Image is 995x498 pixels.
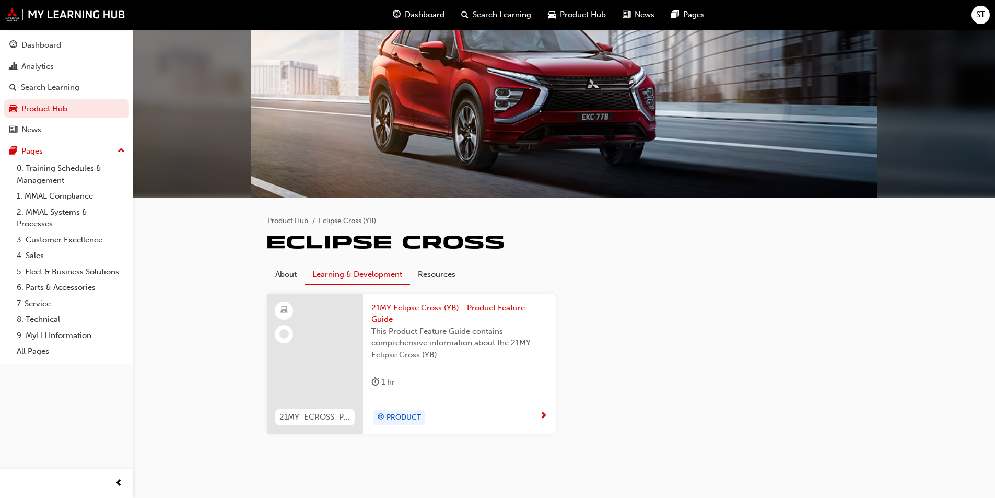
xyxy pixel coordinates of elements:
[9,83,17,92] span: search-icon
[371,376,379,389] span: duration-icon
[13,232,129,248] a: 3. Customer Excellence
[371,302,547,326] span: 21MY Eclipse Cross (YB) - Product Feature Guide
[540,4,614,26] a: car-iconProduct Hub
[9,41,17,50] span: guage-icon
[21,124,41,136] div: News
[13,204,129,232] a: 2. MMAL Systems & Processes
[4,120,129,140] a: News
[21,145,43,157] div: Pages
[13,296,129,312] a: 7. Service
[393,8,401,21] span: guage-icon
[635,9,654,21] span: News
[387,412,421,424] span: PRODUCT
[319,215,376,227] li: Eclipse Cross (YB)
[560,9,606,21] span: Product Hub
[13,248,129,264] a: 4. Sales
[671,8,679,21] span: pages-icon
[9,62,17,72] span: chart-icon
[614,4,663,26] a: news-iconNews
[9,147,17,156] span: pages-icon
[21,39,61,51] div: Dashboard
[976,9,985,21] span: ST
[280,304,288,317] span: learningResourceType_ELEARNING-icon
[21,82,79,94] div: Search Learning
[473,9,531,21] span: Search Learning
[4,36,129,55] a: Dashboard
[4,78,129,97] a: Search Learning
[5,8,125,21] img: mmal
[13,264,129,280] a: 5. Fleet & Business Solutions
[371,376,395,389] div: 1 hr
[118,144,125,158] span: up-icon
[305,264,410,285] a: Learning & Development
[663,4,713,26] a: pages-iconPages
[267,236,504,249] img: eclipse-cross-yb.png
[13,188,129,204] a: 1. MMAL Compliance
[377,411,384,424] span: target-icon
[13,328,129,344] a: 9. MyLH Information
[548,8,556,21] span: car-icon
[279,329,289,339] span: learningRecordVerb_NONE-icon
[540,412,547,421] span: next-icon
[971,6,990,24] button: ST
[683,9,705,21] span: Pages
[267,294,556,434] a: 21MY_ECROSS_PFG21MY Eclipse Cross (YB) - Product Feature GuideThis Product Feature Guide contains...
[405,9,444,21] span: Dashboard
[453,4,540,26] a: search-iconSearch Learning
[623,8,630,21] span: news-icon
[13,343,129,360] a: All Pages
[410,264,463,284] a: Resources
[13,311,129,328] a: 8. Technical
[4,142,129,161] button: Pages
[13,160,129,188] a: 0. Training Schedules & Management
[9,105,17,114] span: car-icon
[4,99,129,119] a: Product Hub
[13,280,129,296] a: 6. Parts & Accessories
[4,33,129,142] button: DashboardAnalyticsSearch LearningProduct HubNews
[267,264,305,284] a: About
[115,477,123,490] span: prev-icon
[21,61,54,73] div: Analytics
[461,8,469,21] span: search-icon
[371,326,547,361] span: This Product Feature Guide contains comprehensive information about the 21MY Eclipse Cross (YB).
[9,125,17,135] span: news-icon
[279,411,350,423] span: 21MY_ECROSS_PFG
[4,57,129,76] a: Analytics
[384,4,453,26] a: guage-iconDashboard
[267,216,308,225] a: Product Hub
